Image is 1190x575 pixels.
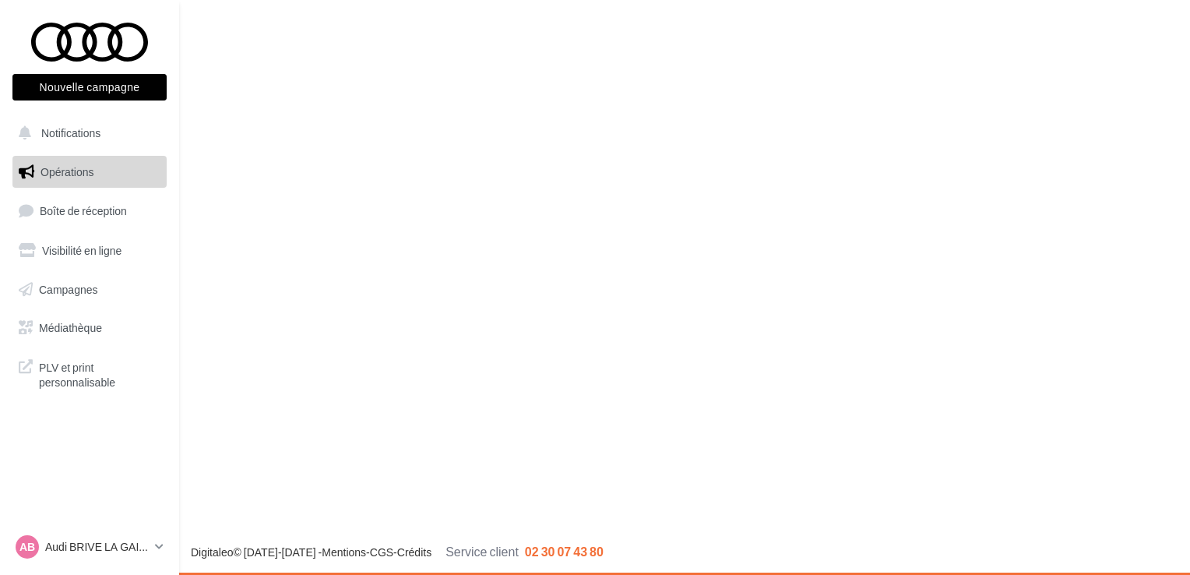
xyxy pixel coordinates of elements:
[9,235,170,267] a: Visibilité en ligne
[19,539,35,555] span: AB
[39,321,102,334] span: Médiathèque
[322,545,366,559] a: Mentions
[9,351,170,397] a: PLV et print personnalisable
[40,165,93,178] span: Opérations
[39,357,160,390] span: PLV et print personnalisable
[397,545,431,559] a: Crédits
[191,545,233,559] a: Digitaleo
[12,532,167,562] a: AB Audi BRIVE LA GAILLARDE
[445,544,519,559] span: Service client
[9,273,170,306] a: Campagnes
[40,204,127,217] span: Boîte de réception
[191,545,604,559] span: © [DATE]-[DATE] - - -
[12,74,167,101] button: Nouvelle campagne
[9,117,164,150] button: Notifications
[45,539,149,555] p: Audi BRIVE LA GAILLARDE
[9,312,170,344] a: Médiathèque
[525,544,604,559] span: 02 30 07 43 80
[41,126,100,139] span: Notifications
[39,282,98,295] span: Campagnes
[370,545,393,559] a: CGS
[9,156,170,189] a: Opérations
[42,244,121,257] span: Visibilité en ligne
[9,194,170,228] a: Boîte de réception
